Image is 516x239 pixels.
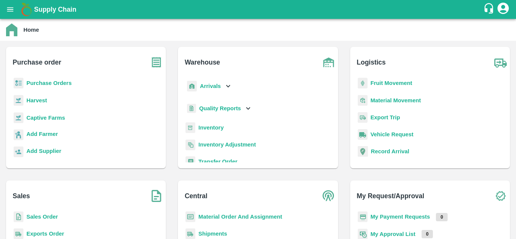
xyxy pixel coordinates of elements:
[422,230,433,238] p: 0
[14,78,23,89] img: reciept
[34,4,483,15] a: Supply Chain
[198,142,256,148] a: Inventory Adjustment
[26,147,61,157] a: Add Supplier
[358,78,368,89] img: fruit
[319,53,338,72] img: warehouse
[26,97,47,103] a: Harvest
[187,81,197,92] img: whArrival
[436,213,448,221] p: 0
[26,231,64,237] a: Exports Order
[185,57,220,68] b: Warehouse
[483,3,496,16] div: customer-support
[198,159,237,165] a: Transfer Order
[371,131,414,137] a: Vehicle Request
[147,53,166,72] img: purchase
[357,191,424,201] b: My Request/Approval
[26,148,61,154] b: Add Supplier
[358,211,368,222] img: payment
[26,214,58,220] a: Sales Order
[198,214,282,220] a: Material Order And Assignment
[14,112,23,123] img: harvest
[185,122,195,133] img: whInventory
[185,101,252,116] div: Quality Reports
[14,211,23,222] img: sales
[491,53,510,72] img: truck
[358,129,368,140] img: vehicle
[26,115,65,121] a: Captive Farms
[198,231,227,237] a: Shipments
[371,148,409,154] a: Record Arrival
[185,139,195,150] img: inventory
[199,105,241,111] b: Quality Reports
[371,231,416,237] a: My Approval List
[496,2,510,17] div: account of current user
[26,131,58,137] b: Add Farmer
[198,125,224,131] a: Inventory
[358,146,368,157] img: recordArrival
[19,2,34,17] img: logo
[185,191,207,201] b: Central
[357,57,386,68] b: Logistics
[200,83,221,89] b: Arrivals
[13,57,61,68] b: Purchase order
[147,187,166,205] img: soSales
[371,114,400,120] a: Export Trip
[26,130,58,140] a: Add Farmer
[358,112,368,123] img: delivery
[185,78,232,95] div: Arrivals
[14,95,23,106] img: harvest
[185,211,195,222] img: centralMaterial
[6,23,17,36] img: home
[491,187,510,205] img: check
[2,1,19,18] button: open drawer
[26,80,72,86] a: Purchase Orders
[371,80,412,86] a: Fruit Movement
[185,156,195,167] img: whTransfer
[23,27,39,33] b: Home
[14,146,23,157] img: supplier
[34,6,76,13] b: Supply Chain
[371,97,421,103] a: Material Movement
[13,191,30,201] b: Sales
[371,214,430,220] a: My Payment Requests
[319,187,338,205] img: central
[358,95,368,106] img: material
[187,104,196,113] img: qualityReport
[14,130,23,140] img: farmer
